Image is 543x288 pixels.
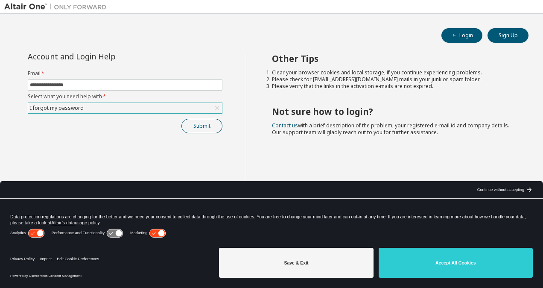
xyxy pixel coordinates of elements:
div: Account and Login Help [28,53,184,60]
label: Select what you need help with [28,93,222,100]
img: Altair One [4,3,111,11]
li: Please check for [EMAIL_ADDRESS][DOMAIN_NAME] mails in your junk or spam folder. [272,76,514,83]
li: Clear your browser cookies and local storage, if you continue experiencing problems. [272,69,514,76]
div: I forgot my password [28,103,222,113]
button: Login [441,28,482,43]
a: Contact us [272,122,298,129]
div: I forgot my password [29,103,85,113]
h2: Other Tips [272,53,514,64]
label: Email [28,70,222,77]
li: Please verify that the links in the activation e-mails are not expired. [272,83,514,90]
span: with a brief description of the problem, your registered e-mail id and company details. Our suppo... [272,122,509,136]
button: Sign Up [488,28,528,43]
button: Submit [181,119,222,133]
h2: Not sure how to login? [272,106,514,117]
